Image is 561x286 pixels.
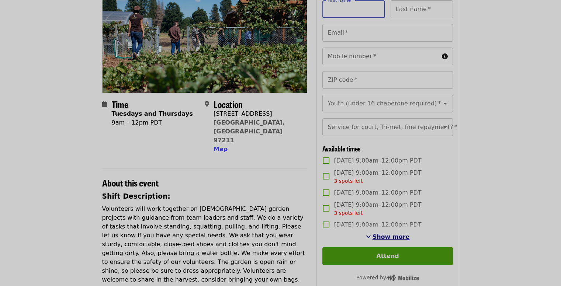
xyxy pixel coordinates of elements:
span: About this event [102,176,159,189]
button: Open [440,122,450,132]
span: Map [214,146,228,153]
button: Map [214,145,228,154]
button: Attend [322,247,453,265]
span: [DATE] 9:00am–12:00pm PDT [334,188,421,197]
span: Location [214,98,243,111]
input: First name [322,0,385,18]
span: Available times [322,144,361,153]
div: [STREET_ADDRESS] [214,109,301,118]
i: calendar icon [102,101,107,108]
input: ZIP code [322,71,453,89]
div: 9am – 12pm PDT [112,118,193,127]
span: 3 spots left [334,178,363,184]
span: [DATE] 9:00am–12:00pm PDT [334,220,421,229]
span: [DATE] 9:00am–12:00pm PDT [334,156,421,165]
button: Open [440,98,450,109]
span: Time [112,98,128,111]
input: Email [322,24,453,42]
span: [DATE] 9:00am–12:00pm PDT [334,168,421,185]
i: map-marker-alt icon [205,101,209,108]
p: Volunteers will work together on [DEMOGRAPHIC_DATA] garden projects with guidance from team leade... [102,205,308,284]
input: Mobile number [322,48,439,65]
strong: Tuesdays and Thursdays [112,110,193,117]
img: Powered by Mobilize [386,275,419,281]
strong: Shift Description: [102,192,170,200]
a: [GEOGRAPHIC_DATA], [GEOGRAPHIC_DATA] 97211 [214,119,285,144]
span: [DATE] 9:00am–12:00pm PDT [334,200,421,217]
span: Show more [373,233,410,240]
i: circle-info icon [442,53,448,60]
input: Last name [391,0,453,18]
span: 3 spots left [334,210,363,216]
span: Powered by [356,275,419,280]
button: See more timeslots [366,233,410,241]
